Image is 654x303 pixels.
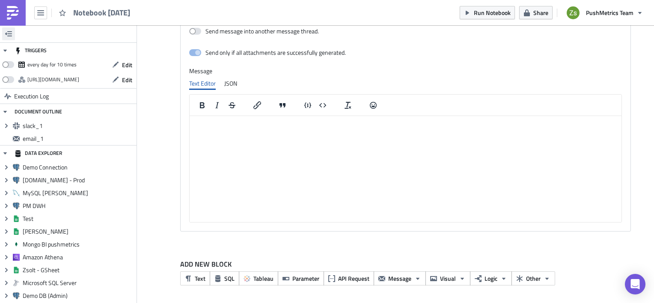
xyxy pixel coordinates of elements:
button: Italic [210,99,224,111]
span: Text [195,274,205,283]
span: Notebook [DATE] [73,8,131,18]
span: Execution Log [14,89,49,104]
span: PushMetrics Team [586,8,633,17]
span: Amazon Athena [23,253,134,261]
div: Text Editor [189,77,216,90]
span: Other [526,274,541,283]
img: Avatar [566,6,580,20]
span: email_1 [23,135,134,143]
div: TRIGGERS [15,43,47,58]
span: slack_1 [23,122,134,130]
span: Demo DB (Admin) [23,292,134,300]
div: JSON [224,77,237,90]
iframe: Rich Text Area [190,116,621,222]
span: Demo Connection [23,163,134,171]
span: Share [533,8,548,17]
span: [PERSON_NAME] [23,228,134,235]
span: Microsoft SQL Server [23,279,134,287]
button: Tableau [239,271,278,285]
label: Message [189,67,622,75]
label: ADD NEW BLOCK [180,259,631,269]
div: DOCUMENT OUTLINE [15,104,62,119]
button: API Request [324,271,374,285]
button: Share [519,6,553,19]
img: PushMetrics [6,6,20,20]
span: SQL [224,274,235,283]
button: Logic [470,271,512,285]
span: Visual [440,274,456,283]
button: Bold [195,99,209,111]
span: Tableau [253,274,273,283]
span: Parameter [292,274,319,283]
span: Test [23,215,134,223]
button: Edit [108,58,137,71]
span: Run Notebook [474,8,511,17]
button: Run Notebook [460,6,515,19]
span: Edit [122,60,132,69]
button: Edit [108,73,137,86]
button: Insert code block [315,99,330,111]
span: PM DWH [23,202,134,210]
button: Message [374,271,426,285]
button: Other [511,271,555,285]
div: Open Intercom Messenger [625,274,645,294]
label: Send message into another message thread. [189,27,320,35]
div: Send only if all attachments are successfully generated. [205,49,346,56]
button: Text [180,271,210,285]
span: Message [388,274,411,283]
button: Blockquote [275,99,290,111]
button: Emojis [366,99,381,111]
span: [DOMAIN_NAME] - Prod [23,176,134,184]
body: Rich Text Area. Press ALT-0 for help. [3,3,428,10]
button: PushMetrics Team [562,3,648,22]
button: Insert code line [300,99,315,111]
div: https://pushmetrics.io/api/v1/report/Ynr1A2drp2/webhook?token=0812ed8f41354d4ea85d0f4186ac62a2 [27,73,79,86]
span: API Request [338,274,369,283]
button: Insert/edit link [250,99,265,111]
button: Strikethrough [225,99,239,111]
div: every day for 10 times [27,58,77,71]
button: SQL [210,271,239,285]
button: Clear formatting [341,99,355,111]
span: Edit [122,75,132,84]
span: Zsolt - GSheet [23,266,134,274]
button: Parameter [278,271,324,285]
span: Logic [485,274,497,283]
div: DATA EXPLORER [15,146,62,161]
button: Visual [425,271,470,285]
span: MySQL [PERSON_NAME] [23,189,134,197]
span: Mongo BI pushmetrics [23,241,134,248]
